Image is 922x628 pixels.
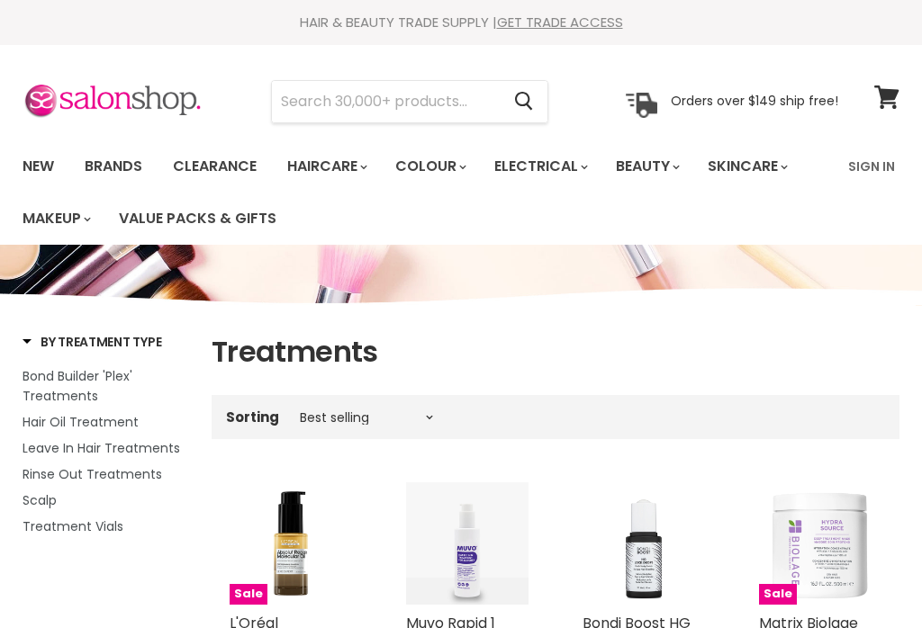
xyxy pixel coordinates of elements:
[23,465,162,483] span: Rinse Out Treatments
[602,148,691,185] a: Beauty
[23,439,180,457] span: Leave In Hair Treatments
[272,81,500,122] input: Search
[23,412,189,432] a: Hair Oil Treatment
[837,148,906,185] a: Sign In
[9,200,102,238] a: Makeup
[230,584,267,605] span: Sale
[212,333,899,371] h1: Treatments
[382,148,477,185] a: Colour
[497,13,623,31] a: GET TRADE ACCESS
[694,148,799,185] a: Skincare
[271,80,548,123] form: Product
[226,409,279,425] label: Sorting
[230,482,352,605] img: L'Oréal Professionnel Absolut Repair Molecular Oil
[23,438,189,458] a: Leave In Hair Treatments
[583,482,705,605] img: Bondi Boost HG Lock Drops
[23,367,132,405] span: Bond Builder 'Plex' Treatments
[671,93,838,109] p: Orders over $149 ship free!
[9,140,837,245] ul: Main menu
[23,491,57,509] span: Scalp
[23,464,189,484] a: Rinse Out Treatments
[23,333,161,351] h3: By Treatment Type
[23,413,139,431] span: Hair Oil Treatment
[759,482,881,605] img: Matrix Biolage HydraSource Deep Treatment Mask
[481,148,599,185] a: Electrical
[105,200,290,238] a: Value Packs & Gifts
[23,490,189,510] a: Scalp
[274,148,378,185] a: Haircare
[406,482,529,605] img: Muvo Rapid 1 Minute Treatment For Blondes
[23,366,189,406] a: Bond Builder 'Plex' Treatments
[759,482,881,605] a: Matrix Biolage HydraSource Deep Treatment MaskSale
[23,516,189,536] a: Treatment Vials
[759,584,797,605] span: Sale
[23,517,123,535] span: Treatment Vials
[500,81,547,122] button: Search
[9,148,68,185] a: New
[159,148,270,185] a: Clearance
[230,482,352,605] a: L'Oréal Professionnel Absolut Repair Molecular OilSale
[71,148,156,185] a: Brands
